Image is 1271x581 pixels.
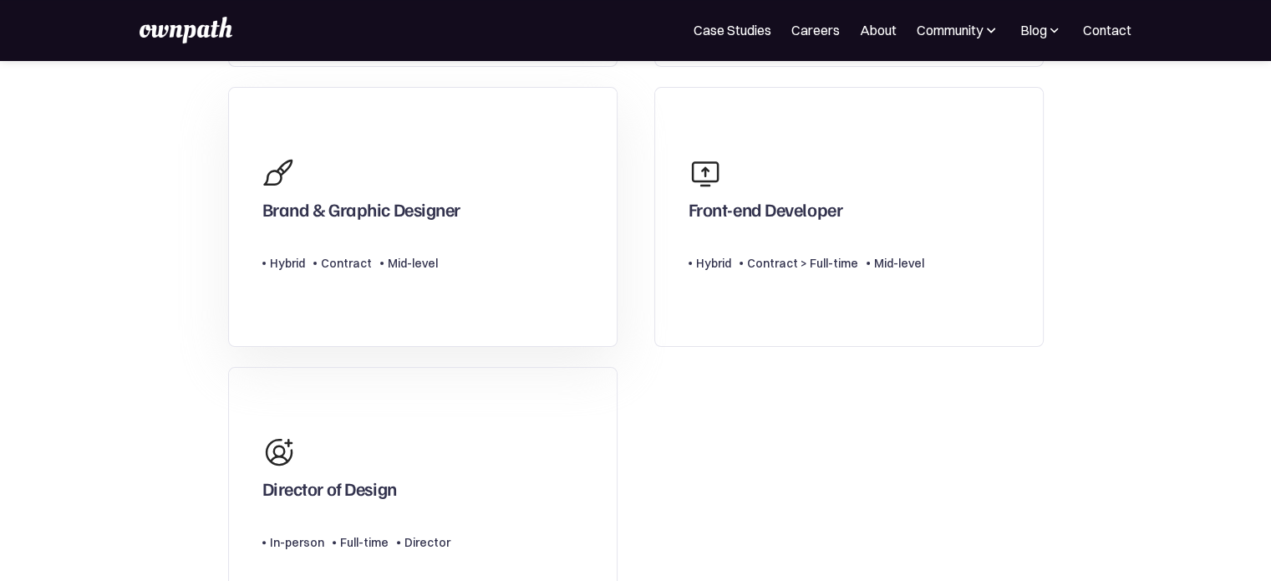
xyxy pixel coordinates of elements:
a: Contact [1083,20,1131,40]
a: About [860,20,897,40]
div: Mid-level [388,253,438,273]
div: Director of Design [262,477,397,507]
div: Brand & Graphic Designer [262,198,460,228]
a: Careers [791,20,840,40]
div: Hybrid [696,253,731,273]
div: Front-end Developer [689,198,843,228]
div: Full-time [340,533,389,553]
div: In-person [270,533,324,553]
div: Contract > Full-time [747,253,858,273]
div: Community [917,20,983,40]
a: Front-end DeveloperHybridContract > Full-timeMid-level [654,87,1044,347]
a: Case Studies [694,20,771,40]
div: Director [404,533,450,553]
div: Blog [1019,20,1046,40]
div: Hybrid [270,253,305,273]
div: Contract [321,253,372,273]
div: Blog [1019,20,1063,40]
a: Brand & Graphic DesignerHybridContractMid-level [228,87,618,347]
div: Mid-level [874,253,924,273]
div: Community [917,20,999,40]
